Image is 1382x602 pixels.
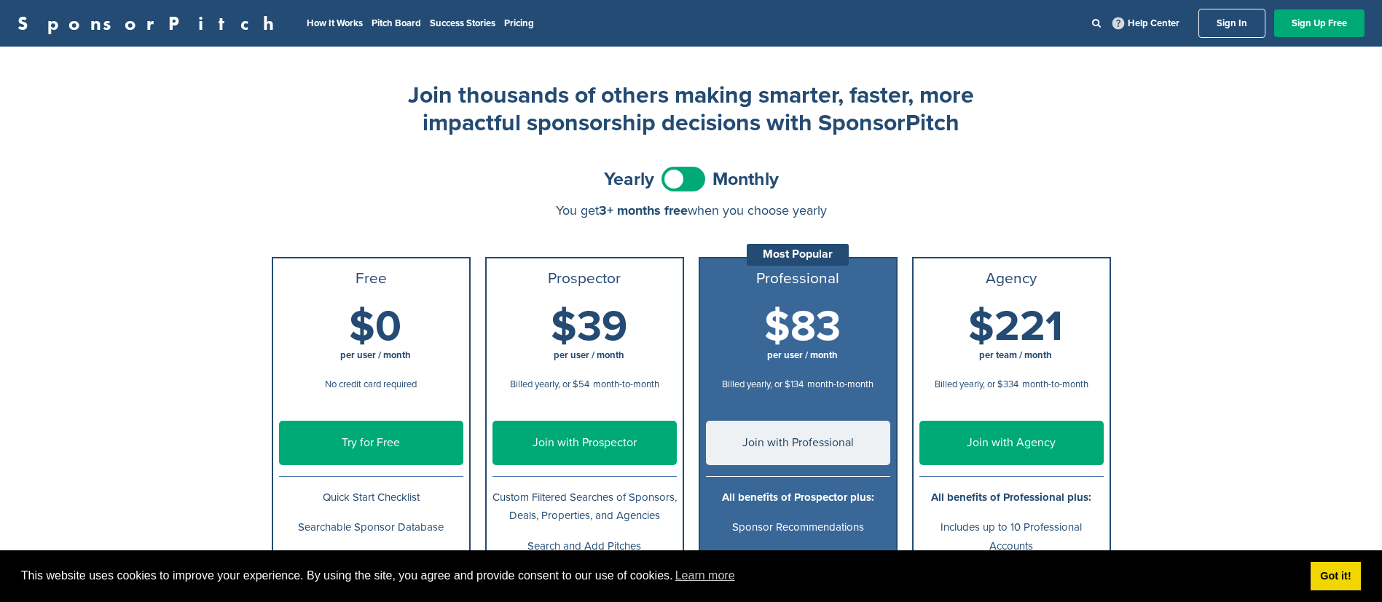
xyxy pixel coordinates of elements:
[747,244,849,266] div: Most Popular
[919,421,1104,465] a: Join with Agency
[372,17,421,29] a: Pitch Board
[1022,379,1088,390] span: month-to-month
[554,349,624,361] span: per user / month
[1198,9,1265,38] a: Sign In
[673,565,737,587] a: learn more about cookies
[722,379,804,390] span: Billed yearly, or $134
[492,421,677,465] a: Join with Prospector
[307,17,363,29] a: How It Works
[279,549,463,567] p: View upto to pages
[706,518,890,536] p: Sponsor Recommendations
[968,301,1063,352] span: $221
[551,301,627,352] span: $39
[935,379,1018,390] span: Billed yearly, or $334
[492,488,677,525] p: Custom Filtered Searches of Sponsors, Deals, Properties, and Agencies
[807,379,873,390] span: month-to-month
[599,202,688,218] span: 3+ months free
[21,565,1299,587] span: This website uses cookies to improve your experience. By using the site, you agree and provide co...
[706,549,890,567] p: Proprietary Deal Analytics
[712,170,779,189] span: Monthly
[593,379,659,390] span: month-to-month
[340,349,411,361] span: per user / month
[510,379,589,390] span: Billed yearly, or $54
[931,491,1091,504] b: All benefits of Professional plus:
[492,537,677,555] p: Search and Add Pitches
[279,421,463,465] a: Try for Free
[604,170,654,189] span: Yearly
[430,17,495,29] a: Success Stories
[504,17,534,29] a: Pricing
[17,14,283,33] a: SponsorPitch
[979,349,1052,361] span: per team / month
[325,379,417,390] span: No credit card required
[492,270,677,288] h3: Prospector
[919,270,1104,288] h3: Agency
[767,349,838,361] span: per user / month
[919,518,1104,555] p: Includes up to 10 Professional Accounts
[706,270,890,288] h3: Professional
[279,518,463,536] p: Searchable Sponsor Database
[764,301,841,352] span: $83
[279,488,463,507] p: Quick Start Checklist
[1274,9,1365,37] a: Sign Up Free
[279,270,463,288] h3: Free
[349,301,401,352] span: $0
[400,82,983,138] h2: Join thousands of others making smarter, faster, more impactful sponsorship decisions with Sponso...
[1311,562,1361,591] a: dismiss cookie message
[272,203,1111,218] div: You get when you choose yearly
[706,421,890,465] a: Join with Professional
[1110,15,1182,32] a: Help Center
[722,491,874,504] b: All benefits of Prospector plus:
